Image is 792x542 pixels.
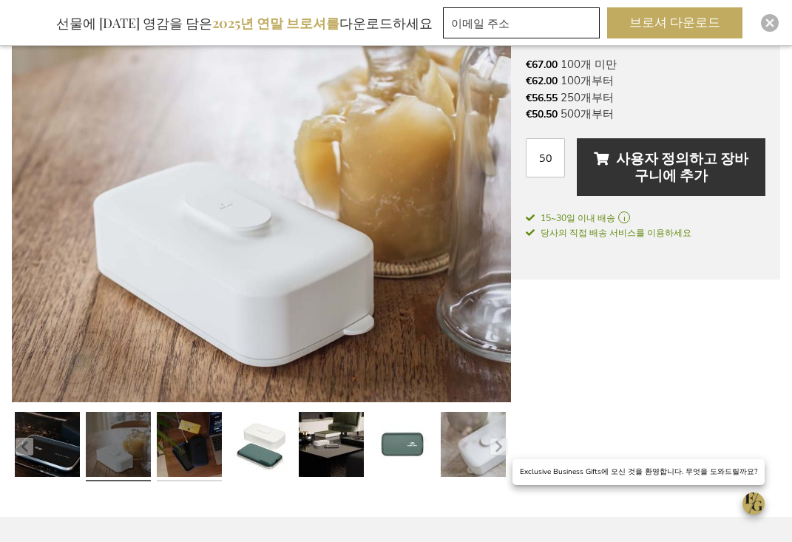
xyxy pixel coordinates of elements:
[526,138,565,177] input: 수량
[765,18,774,27] img: 닫다
[526,91,558,105] font: €56.55
[526,58,558,72] font: €67.00
[526,211,765,225] a: 15~30일 이내 배송
[443,7,600,38] input: 이메일 주소
[541,227,691,239] font: 당사의 직접 배송 서비스를 이용하세요
[370,406,435,487] a: 스톨프 디지털 디톡스 박스 & 배터리 번들 - 화이트
[299,406,364,487] a: 스톨프 디지털 디톡스 박스 & 배터리 번들 - 화이트
[228,406,293,487] a: 스톨프 디지털 디톡스 박스 & 배터리 번들 - 화이트
[86,406,151,487] a: 스톨프 디지털 디톡스 박스 & 배터리 번들
[339,14,433,32] font: 다운로드하세요
[629,15,720,30] font: 브로셔 다운로드
[526,225,691,240] a: 당사의 직접 배송 서비스를 이용하세요
[443,7,604,43] form: 마케팅 제안 및 프로모션
[441,406,506,487] a: 스톨프 디지털 디톡스 박스 & 배터리 번들 - 화이트
[577,138,765,196] button: 사용자 정의하고 장바구니에 추가
[157,406,222,487] a: 스톨프 디지털 디톡스 박스 & 배터리 번들
[15,406,80,487] a: 스톨프 디지털 디톡스 박스 & 배터리 번들
[56,14,212,32] font: 선물에 [DATE] 영감을 담은
[561,57,617,72] font: 100개 미만
[616,147,748,188] font: 사용자 정의하고 장바구니에 추가
[526,107,558,121] font: €50.50
[561,106,614,121] font: 500개부터
[212,14,339,32] font: 2025년 연말 브로셔를
[561,90,614,105] font: 250개부터
[607,7,742,38] button: 브로셔 다운로드
[561,73,614,88] font: 100개부터
[761,14,779,32] div: 닫다
[526,74,558,88] font: €62.00
[541,212,615,224] font: 15~30일 이내 배송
